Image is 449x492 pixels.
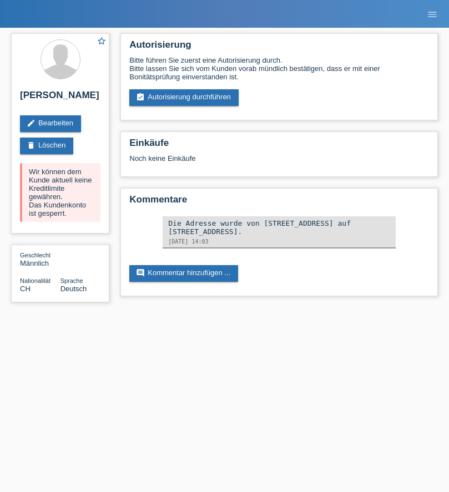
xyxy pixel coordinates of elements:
div: [DATE] 14:03 [168,239,390,245]
span: Deutsch [60,285,87,293]
i: star_border [97,36,107,46]
div: Noch keine Einkäufe [129,154,429,171]
span: Sprache [60,277,83,284]
a: editBearbeiten [20,115,81,132]
a: menu [421,11,443,17]
i: delete [27,141,36,150]
span: Schweiz [20,285,31,293]
h2: Autorisierung [129,39,429,56]
div: Wir können dem Kunde aktuell keine Kreditlimite gewähren. Das Kundenkonto ist gesperrt. [20,163,100,222]
i: comment [136,268,145,277]
a: assignment_turned_inAutorisierung durchführen [129,89,239,106]
a: commentKommentar hinzufügen ... [129,265,238,282]
a: star_border [97,36,107,48]
a: deleteLöschen [20,138,73,154]
div: Die Adresse wurde von [STREET_ADDRESS] auf [STREET_ADDRESS]. [168,219,390,236]
span: Geschlecht [20,252,51,258]
div: Männlich [20,251,60,267]
h2: Einkäufe [129,138,429,154]
i: menu [427,9,438,20]
h2: Kommentare [129,194,429,211]
div: Bitte führen Sie zuerst eine Autorisierung durch. Bitte lassen Sie sich vom Kunden vorab mündlich... [129,56,429,81]
h2: [PERSON_NAME] [20,90,100,106]
i: edit [27,119,36,128]
i: assignment_turned_in [136,93,145,102]
span: Nationalität [20,277,51,284]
